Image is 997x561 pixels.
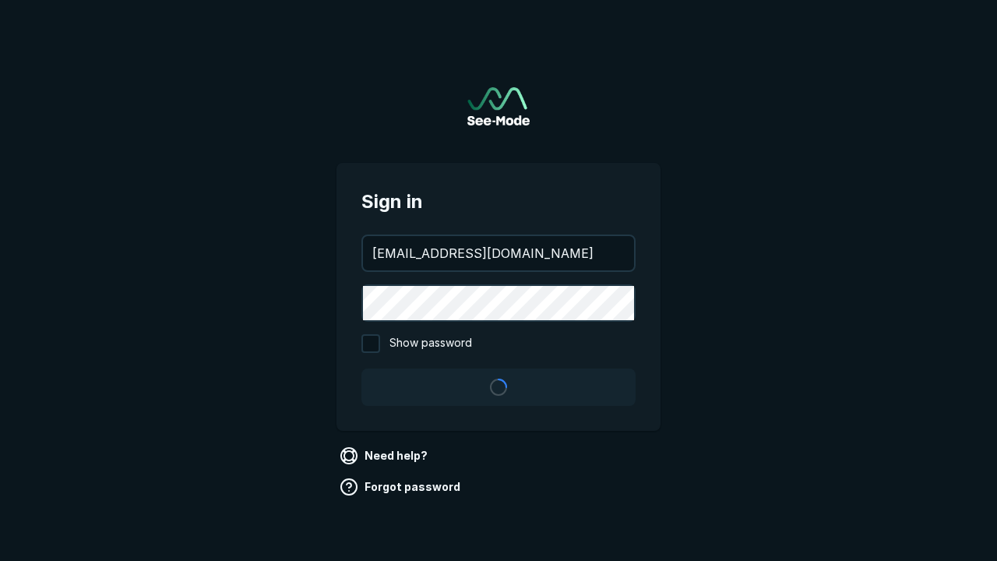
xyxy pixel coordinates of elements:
a: Forgot password [336,475,467,499]
a: Need help? [336,443,434,468]
img: See-Mode Logo [467,87,530,125]
span: Sign in [361,188,636,216]
input: your@email.com [363,236,634,270]
span: Show password [389,334,472,353]
a: Go to sign in [467,87,530,125]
